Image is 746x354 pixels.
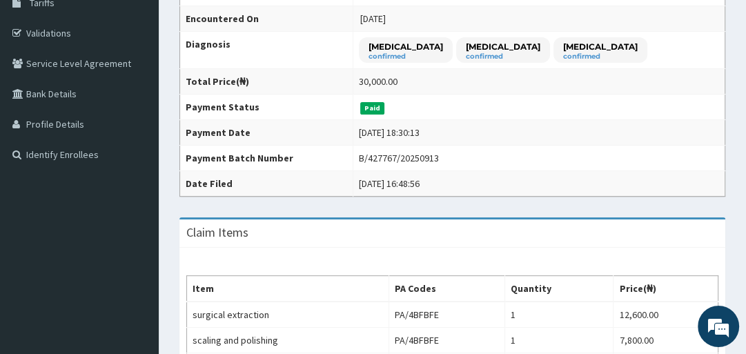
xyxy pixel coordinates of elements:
th: Encountered On [180,6,353,32]
th: Quantity [504,276,614,302]
th: Date Filed [180,171,353,197]
div: 30,000.00 [359,75,397,88]
small: confirmed [369,53,443,60]
div: [DATE] 16:48:56 [359,177,420,190]
th: Total Price(₦) [180,69,353,95]
p: [MEDICAL_DATA] [369,41,443,52]
div: [DATE] 18:30:13 [359,126,420,139]
td: surgical extraction [187,302,389,328]
small: confirmed [563,53,638,60]
th: Price(₦) [614,276,718,302]
div: Chat with us now [72,77,232,95]
th: Item [187,276,389,302]
th: Payment Status [180,95,353,120]
td: 1 [504,302,614,328]
div: B/427767/20250913 [359,151,439,165]
th: Payment Date [180,120,353,146]
th: Payment Batch Number [180,146,353,171]
td: scaling and polishing [187,328,389,353]
th: Diagnosis [180,32,353,69]
textarea: Type your message and hit 'Enter' [7,220,263,268]
th: PA Codes [389,276,504,302]
span: We're online! [80,95,190,235]
h3: Claim Items [186,226,248,239]
p: [MEDICAL_DATA] [563,41,638,52]
span: Paid [360,102,385,115]
p: [MEDICAL_DATA] [466,41,540,52]
td: PA/4BFBFE [389,302,504,328]
small: confirmed [466,53,540,60]
td: 7,800.00 [614,328,718,353]
span: [DATE] [360,12,386,25]
td: 1 [504,328,614,353]
td: PA/4BFBFE [389,328,504,353]
div: Minimize live chat window [226,7,259,40]
img: d_794563401_company_1708531726252_794563401 [26,69,56,104]
td: 12,600.00 [614,302,718,328]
